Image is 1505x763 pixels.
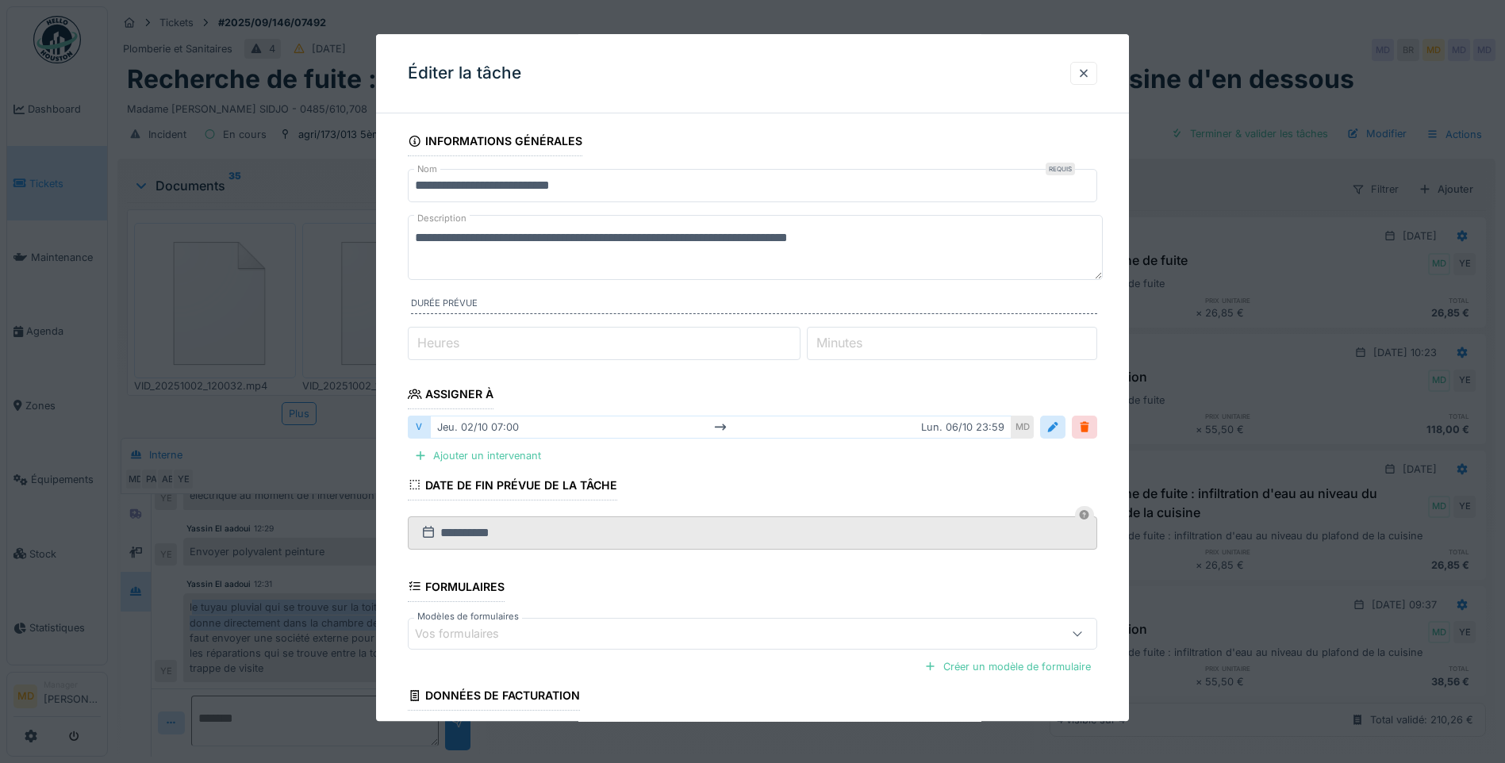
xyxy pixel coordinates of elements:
[414,334,463,353] label: Heures
[408,575,505,602] div: Formulaires
[813,334,866,353] label: Minutes
[408,474,617,500] div: Date de fin prévue de la tâche
[408,446,547,467] div: Ajouter un intervenant
[408,684,580,711] div: Données de facturation
[414,209,470,228] label: Description
[1046,163,1075,175] div: Requis
[414,163,440,176] label: Nom
[414,610,522,623] label: Modèles de formulaires
[408,416,430,439] div: V
[1012,416,1034,439] div: MD
[408,129,582,156] div: Informations générales
[411,297,1097,315] label: Durée prévue
[408,63,521,83] h3: Éditer la tâche
[430,416,1012,439] div: jeu. 02/10 07:00 lun. 06/10 23:59
[918,656,1097,677] div: Créer un modèle de formulaire
[408,382,493,409] div: Assigner à
[415,625,521,642] div: Vos formulaires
